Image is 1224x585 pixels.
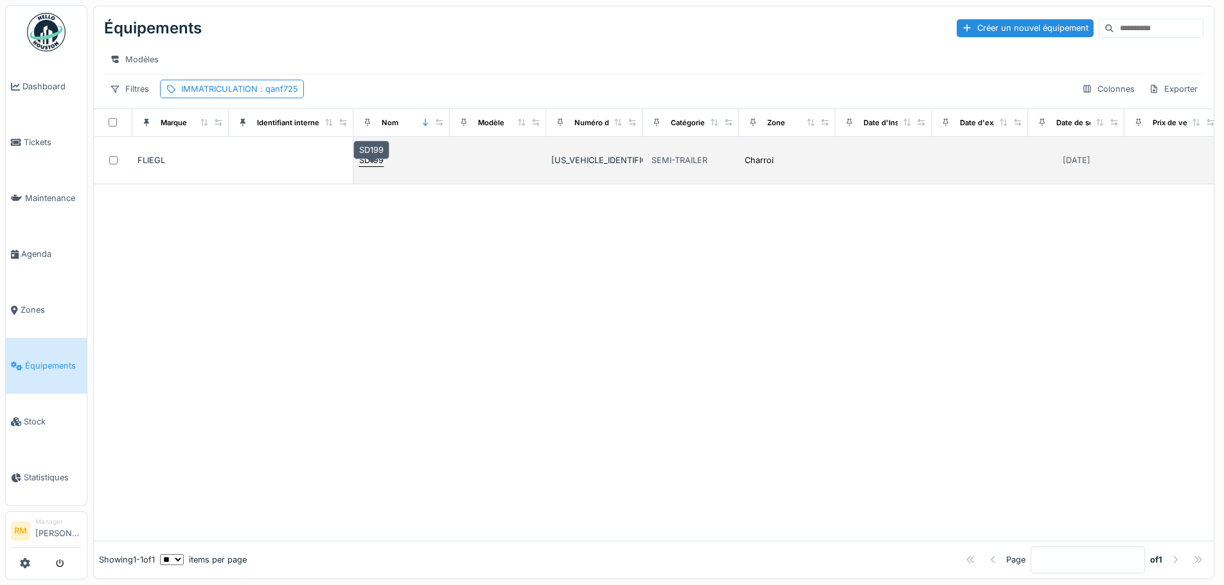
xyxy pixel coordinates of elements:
span: Maintenance [25,192,82,204]
div: IMMATRICULATION [181,83,298,95]
div: SD199 [359,154,384,166]
div: Identifiant interne [257,118,319,128]
div: Date de sortie estimée [1056,118,1135,128]
a: Tickets [6,114,87,170]
span: Stock [24,415,82,428]
div: Nom [382,118,398,128]
div: Équipements [104,12,202,45]
div: [US_VEHICLE_IDENTIFICATION_NUMBER] [551,154,637,166]
div: Page [1006,554,1025,566]
span: Équipements [25,360,82,372]
div: SD199 [353,141,389,159]
div: FLIEGL [137,154,224,166]
a: Zones [6,282,87,338]
strong: of 1 [1150,554,1162,566]
div: Date d'Installation [864,118,927,128]
div: SEMI-TRAILER [652,154,707,166]
li: RM [11,521,30,541]
div: Catégories d'équipement [671,118,760,128]
div: Zone [767,118,785,128]
div: Charroi [745,154,774,166]
a: Maintenance [6,170,87,226]
div: Modèle [478,118,504,128]
div: Modèles [104,50,164,69]
span: Agenda [21,248,82,260]
a: Agenda [6,226,87,282]
div: Exporter [1143,80,1203,98]
span: Zones [21,304,82,316]
span: Dashboard [22,80,82,92]
span: Statistiques [24,471,82,484]
span: Tickets [24,136,82,148]
div: Filtres [104,80,155,98]
div: Marque [161,118,187,128]
div: Showing 1 - 1 of 1 [99,554,155,566]
img: Badge_color-CXgf-gQk.svg [27,13,66,51]
a: Équipements [6,338,87,394]
span: : qanf725 [258,84,298,94]
a: Statistiques [6,450,87,505]
div: Manager [35,517,82,527]
a: Dashboard [6,58,87,114]
div: Colonnes [1076,80,1140,98]
div: items per page [160,554,247,566]
li: [PERSON_NAME] [35,517,82,545]
a: RM Manager[PERSON_NAME] [11,517,82,548]
div: Date d'expiration [960,118,1020,128]
a: Stock [6,394,87,450]
div: Numéro de Série [574,118,634,128]
div: [DATE] [1063,154,1090,166]
div: Créer un nouvel équipement [957,19,1094,37]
